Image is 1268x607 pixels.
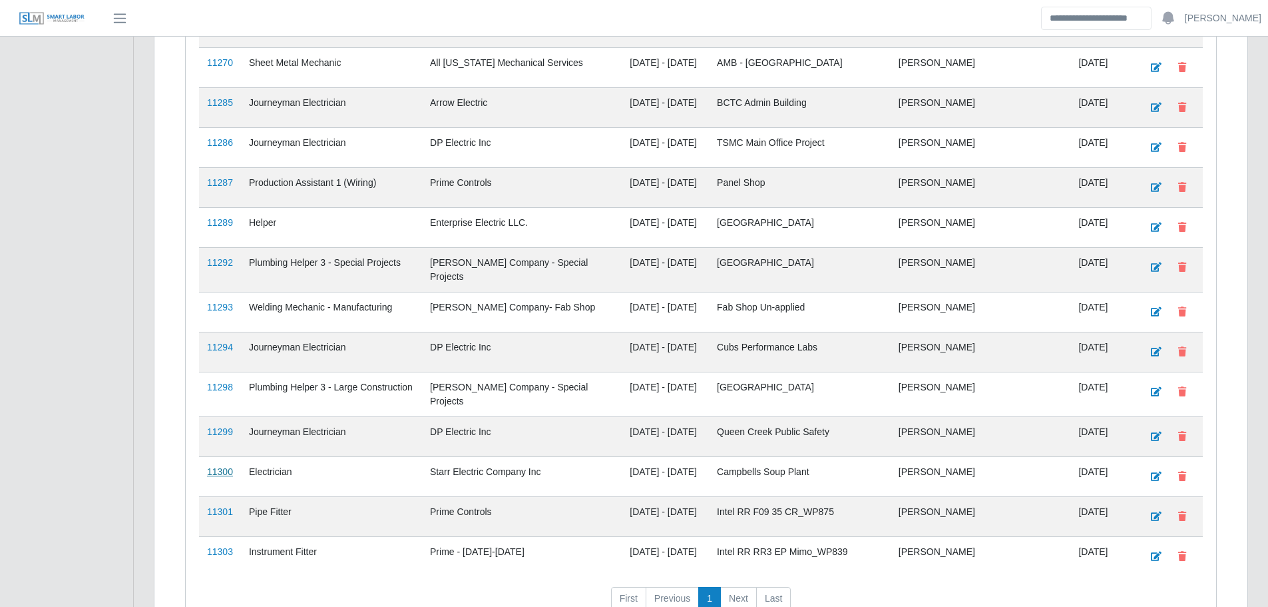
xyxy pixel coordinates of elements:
a: 11294 [207,342,233,352]
td: [DATE] - [DATE] [622,167,709,207]
a: [PERSON_NAME] [1185,11,1261,25]
td: [PERSON_NAME] [891,496,1071,536]
td: [DATE] [1070,456,1134,496]
td: [GEOGRAPHIC_DATA] [709,207,891,247]
td: [DATE] [1070,247,1134,292]
a: 11301 [207,506,233,517]
td: [DATE] - [DATE] [622,372,709,416]
td: Electrician [241,456,422,496]
td: Prime - [DATE]-[DATE] [422,536,622,576]
a: 11286 [207,137,233,148]
td: Starr Electric Company Inc [422,456,622,496]
td: [PERSON_NAME] [891,456,1071,496]
input: Search [1041,7,1152,30]
td: DP Electric Inc [422,416,622,456]
td: Journeyman Electrician [241,332,422,372]
a: 11285 [207,97,233,108]
td: [DATE] - [DATE] [622,456,709,496]
td: Panel Shop [709,167,891,207]
a: 11289 [207,217,233,228]
td: [PERSON_NAME] [891,47,1071,87]
td: BCTC Admin Building [709,87,891,127]
td: [PERSON_NAME] Company- Fab Shop [422,292,622,332]
td: [DATE] - [DATE] [622,332,709,372]
td: Production Assistant 1 (Wiring) [241,167,422,207]
a: 11300 [207,466,233,477]
td: DP Electric Inc [422,332,622,372]
td: [DATE] - [DATE] [622,496,709,536]
td: [DATE] [1070,496,1134,536]
td: Sheet Metal Mechanic [241,47,422,87]
td: Intel RR RR3 EP Mimo_WP839 [709,536,891,576]
td: [DATE] - [DATE] [622,87,709,127]
td: [DATE] - [DATE] [622,247,709,292]
td: Enterprise Electric LLC. [422,207,622,247]
td: Instrument Fitter [241,536,422,576]
td: [DATE] [1070,167,1134,207]
td: Helper [241,207,422,247]
a: 11270 [207,57,233,68]
a: 11299 [207,426,233,437]
td: Fab Shop Un-applied [709,292,891,332]
td: [PERSON_NAME] Company - Special Projects [422,372,622,416]
td: All [US_STATE] Mechanical Services [422,47,622,87]
td: [DATE] [1070,47,1134,87]
td: Pipe Fitter [241,496,422,536]
a: 11298 [207,382,233,392]
td: Campbells Soup Plant [709,456,891,496]
td: [GEOGRAPHIC_DATA] [709,372,891,416]
td: [PERSON_NAME] [891,127,1071,167]
td: [DATE] - [DATE] [622,416,709,456]
td: [PERSON_NAME] [891,536,1071,576]
td: [PERSON_NAME] [891,416,1071,456]
td: [DATE] - [DATE] [622,536,709,576]
td: [PERSON_NAME] [891,332,1071,372]
a: 11287 [207,177,233,188]
td: Journeyman Electrician [241,127,422,167]
td: [PERSON_NAME] [891,247,1071,292]
td: [DATE] - [DATE] [622,127,709,167]
td: Prime Controls [422,167,622,207]
td: Arrow Electric [422,87,622,127]
a: 11303 [207,546,233,557]
td: [PERSON_NAME] [891,292,1071,332]
td: [DATE] [1070,332,1134,372]
td: [DATE] - [DATE] [622,292,709,332]
td: [DATE] [1070,536,1134,576]
td: AMB - [GEOGRAPHIC_DATA] [709,47,891,87]
td: TSMC Main Office Project [709,127,891,167]
td: [DATE] [1070,207,1134,247]
td: Plumbing Helper 3 - Large Construction [241,372,422,416]
td: Queen Creek Public Safety [709,416,891,456]
img: SLM Logo [19,11,85,26]
a: 11293 [207,302,233,312]
td: [PERSON_NAME] [891,207,1071,247]
td: Welding Mechanic - Manufacturing [241,292,422,332]
td: Journeyman Electrician [241,87,422,127]
td: [PERSON_NAME] Company - Special Projects [422,247,622,292]
td: [DATE] - [DATE] [622,47,709,87]
a: 11292 [207,257,233,268]
td: [DATE] [1070,372,1134,416]
td: Intel RR F09 35 CR_WP875 [709,496,891,536]
td: [DATE] - [DATE] [622,207,709,247]
td: [DATE] [1070,87,1134,127]
td: [PERSON_NAME] [891,372,1071,416]
td: [PERSON_NAME] [891,87,1071,127]
td: Journeyman Electrician [241,416,422,456]
td: [GEOGRAPHIC_DATA] [709,247,891,292]
td: [DATE] [1070,416,1134,456]
td: Cubs Performance Labs [709,332,891,372]
td: [PERSON_NAME] [891,167,1071,207]
td: Plumbing Helper 3 - Special Projects [241,247,422,292]
td: DP Electric Inc [422,127,622,167]
td: [DATE] [1070,292,1134,332]
td: Prime Controls [422,496,622,536]
td: [DATE] [1070,127,1134,167]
